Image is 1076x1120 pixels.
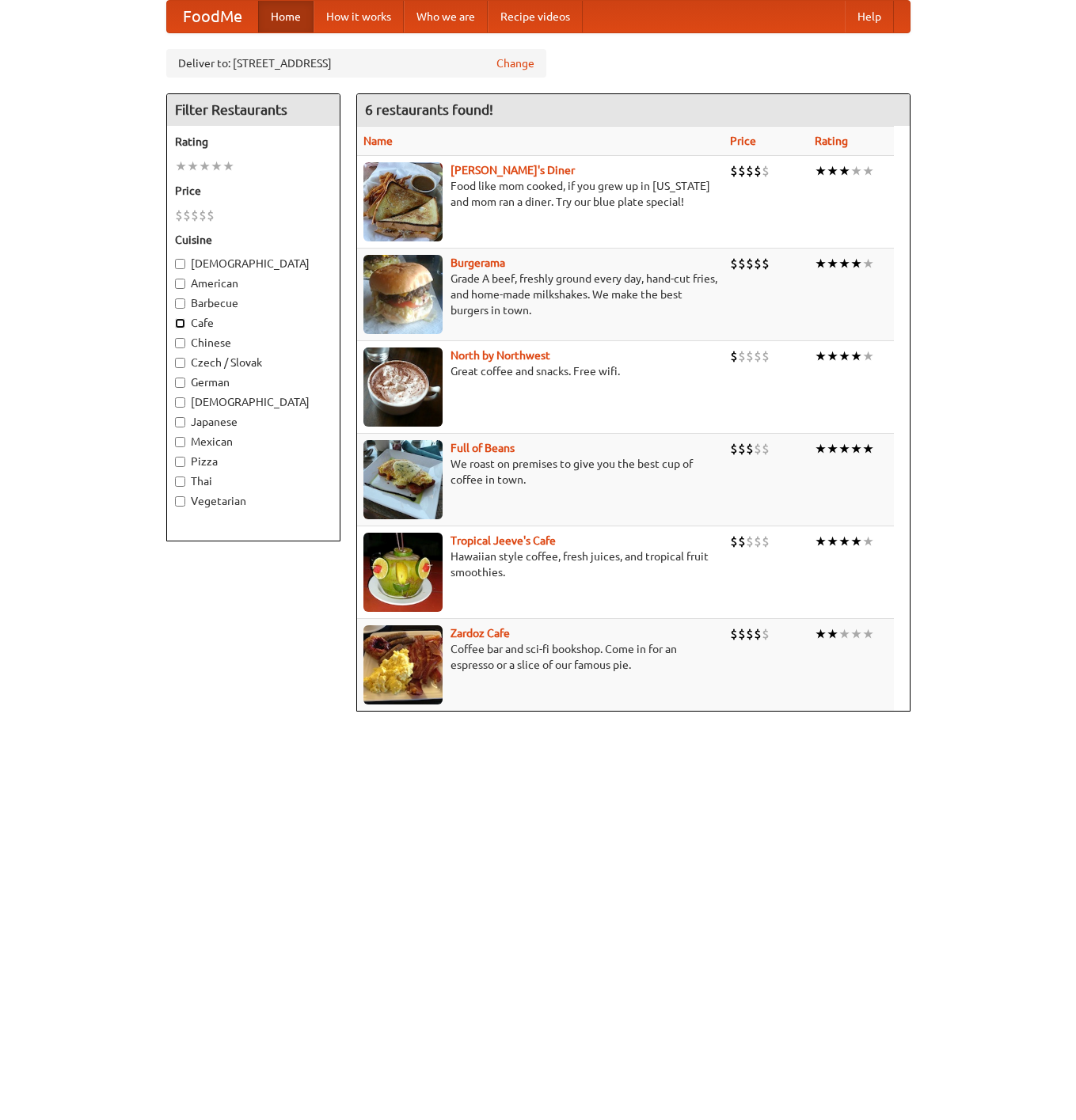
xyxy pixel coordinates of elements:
[365,102,493,117] ng-pluralize: 6 restaurants found!
[175,496,185,507] input: Vegetarian
[175,134,332,150] h5: Rating
[850,255,862,272] li: ★
[738,625,746,643] li: $
[815,162,827,180] li: ★
[815,533,827,550] li: ★
[850,347,862,365] li: ★
[850,162,862,180] li: ★
[175,437,185,447] input: Mexican
[496,55,534,71] a: Change
[815,625,827,643] li: ★
[738,440,746,457] li: $
[746,162,754,180] li: $
[827,533,838,550] li: ★
[191,207,199,224] li: $
[754,162,762,180] li: $
[762,440,770,457] li: $
[850,533,862,550] li: ★
[754,533,762,550] li: $
[175,476,185,487] input: Thai
[762,533,770,550] li: $
[451,627,510,640] a: Zardoz Cafe
[175,414,332,430] label: Japanese
[175,315,332,331] label: Cafe
[838,162,850,180] li: ★
[838,533,850,550] li: ★
[167,1,258,32] a: FoodMe
[363,135,393,147] a: Name
[175,394,332,410] label: [DEMOGRAPHIC_DATA]
[175,183,332,199] h5: Price
[838,347,850,365] li: ★
[730,135,756,147] a: Price
[730,347,738,365] li: $
[363,533,443,612] img: jeeves.jpg
[175,473,332,489] label: Thai
[175,279,185,289] input: American
[451,164,575,177] a: [PERSON_NAME]'s Diner
[815,255,827,272] li: ★
[762,625,770,643] li: $
[746,533,754,550] li: $
[451,534,556,547] a: Tropical Jeeve's Cafe
[746,255,754,272] li: $
[175,158,187,175] li: ★
[815,440,827,457] li: ★
[175,295,332,311] label: Barbecue
[187,158,199,175] li: ★
[754,625,762,643] li: $
[207,207,215,224] li: $
[862,255,874,272] li: ★
[175,275,332,291] label: American
[738,162,746,180] li: $
[488,1,583,32] a: Recipe videos
[258,1,314,32] a: Home
[175,397,185,408] input: [DEMOGRAPHIC_DATA]
[363,162,443,241] img: sallys.jpg
[862,347,874,365] li: ★
[404,1,488,32] a: Who we are
[451,256,505,269] a: Burgerama
[827,347,838,365] li: ★
[175,374,332,390] label: German
[838,440,850,457] li: ★
[175,207,183,224] li: $
[762,162,770,180] li: $
[862,440,874,457] li: ★
[175,454,332,469] label: Pizza
[746,347,754,365] li: $
[827,440,838,457] li: ★
[183,207,191,224] li: $
[754,255,762,272] li: $
[363,440,443,519] img: beans.jpg
[363,549,717,580] p: Hawaiian style coffee, fresh juices, and tropical fruit smoothies.
[363,456,717,488] p: We roast on premises to give you the best cup of coffee in town.
[738,533,746,550] li: $
[175,298,185,309] input: Barbecue
[730,533,738,550] li: $
[738,255,746,272] li: $
[827,625,838,643] li: ★
[451,349,550,362] a: North by Northwest
[850,625,862,643] li: ★
[762,347,770,365] li: $
[746,625,754,643] li: $
[175,434,332,450] label: Mexican
[838,625,850,643] li: ★
[175,259,185,269] input: [DEMOGRAPHIC_DATA]
[754,347,762,365] li: $
[166,49,546,78] div: Deliver to: [STREET_ADDRESS]
[762,255,770,272] li: $
[827,162,838,180] li: ★
[175,256,332,271] label: [DEMOGRAPHIC_DATA]
[838,255,850,272] li: ★
[314,1,404,32] a: How it works
[363,625,443,704] img: zardoz.jpg
[730,625,738,643] li: $
[815,347,827,365] li: ★
[175,232,332,248] h5: Cuisine
[451,442,515,454] b: Full of Beans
